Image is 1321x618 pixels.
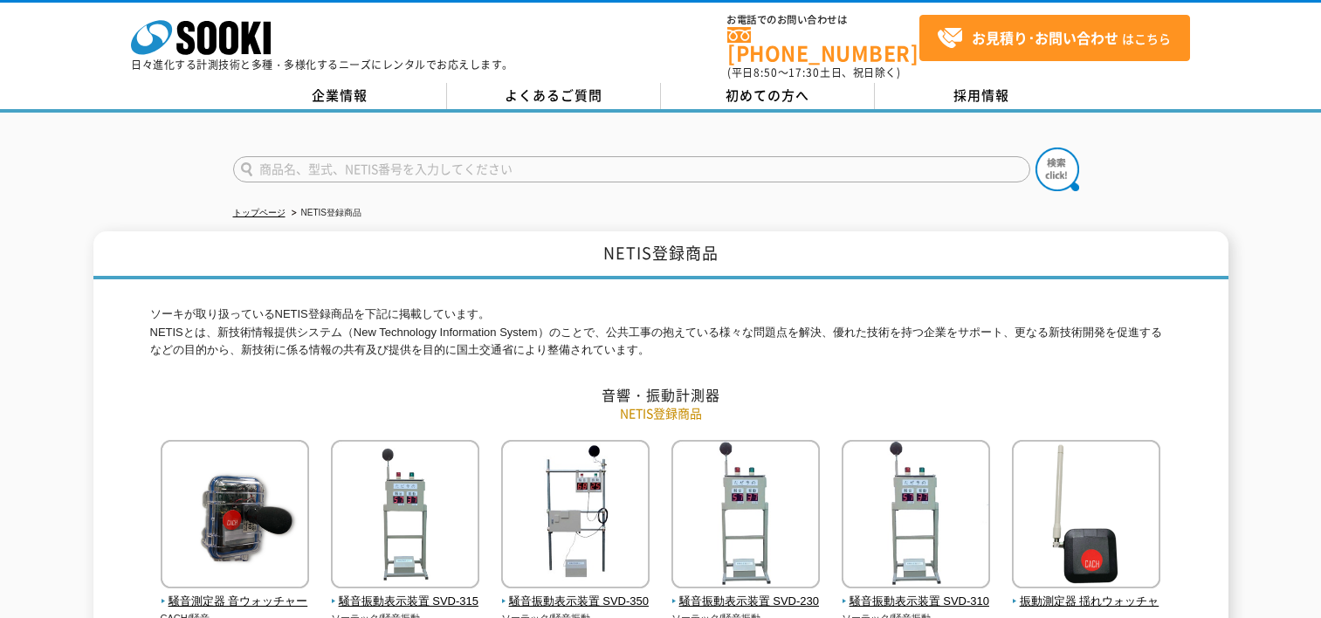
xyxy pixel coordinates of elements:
[233,208,286,217] a: トップページ
[331,576,480,611] a: 騒音振動表示装置 SVD-315
[331,593,480,611] span: 騒音振動表示装置 SVD-315
[842,593,991,611] span: 騒音振動表示装置 SVD-310
[972,27,1118,48] strong: お見積り･お問い合わせ
[150,386,1172,404] h2: 音響・振動計測器
[288,204,361,223] li: NETIS登録商品
[161,576,310,611] a: 騒音測定器 音ウォッチャー
[661,83,875,109] a: 初めての方へ
[937,25,1171,51] span: はこちら
[727,65,900,80] span: (平日 ～ 土日、祝日除く)
[727,15,919,25] span: お電話でのお問い合わせは
[131,59,513,70] p: 日々進化する計測技術と多種・多様化するニーズにレンタルでお応えします。
[842,576,991,611] a: 騒音振動表示装置 SVD-310
[501,576,650,611] a: 騒音振動表示装置 SVD-350
[233,156,1030,182] input: 商品名、型式、NETIS番号を入力してください
[161,440,309,593] img: 騒音測定器 音ウォッチャー
[501,593,650,611] span: 騒音振動表示装置 SVD-350
[842,440,990,593] img: 騒音振動表示装置 SVD-310
[875,83,1089,109] a: 採用情報
[753,65,778,80] span: 8:50
[726,86,809,105] span: 初めての方へ
[671,593,821,611] span: 騒音振動表示装置 SVD-230
[727,27,919,63] a: [PHONE_NUMBER]
[331,440,479,593] img: 騒音振動表示装置 SVD-315
[671,440,820,593] img: 騒音振動表示装置 SVD-230
[501,440,650,593] img: 騒音振動表示装置 SVD-350
[150,306,1172,360] p: ソーキが取り扱っているNETIS登録商品を下記に掲載しています。 NETISとは、新技術情報提供システム（New Technology Information System）のことで、公共工事の...
[93,231,1228,279] h1: NETIS登録商品
[447,83,661,109] a: よくあるご質問
[1035,148,1079,191] img: btn_search.png
[671,576,821,611] a: 騒音振動表示装置 SVD-230
[1012,440,1160,593] img: 振動測定器 揺れウォッチャー
[161,593,310,611] span: 騒音測定器 音ウォッチャー
[919,15,1190,61] a: お見積り･お問い合わせはこちら
[233,83,447,109] a: 企業情報
[150,404,1172,422] p: NETIS登録商品
[788,65,820,80] span: 17:30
